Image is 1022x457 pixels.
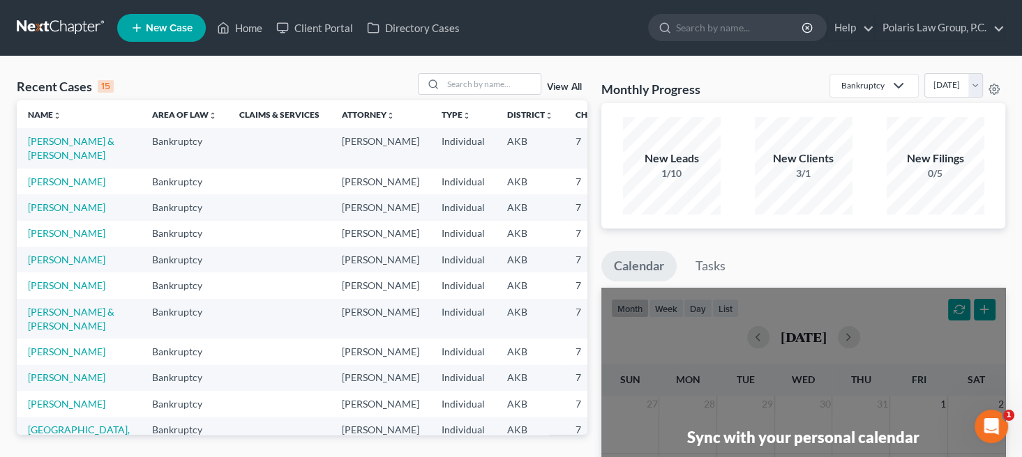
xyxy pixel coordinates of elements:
[430,272,496,298] td: Individual
[496,272,564,298] td: AKB
[1003,410,1014,421] span: 1
[53,111,61,120] i: unfold_more
[28,254,105,265] a: [PERSON_NAME]
[141,221,228,247] td: Bankruptcy
[146,23,193,33] span: New Case
[141,391,228,417] td: Bankruptcy
[564,339,634,364] td: 7
[496,365,564,391] td: AKB
[564,299,634,339] td: 7
[623,166,721,180] div: 1/10
[496,169,564,194] td: AKB
[331,339,430,364] td: [PERSON_NAME]
[463,111,471,120] i: unfold_more
[755,150,852,166] div: New Clients
[210,15,269,40] a: Home
[601,251,677,281] a: Calendar
[141,247,228,272] td: Bankruptcy
[269,15,360,40] a: Client Portal
[876,15,1005,40] a: Polaris Law Group, P.C.
[28,135,114,161] a: [PERSON_NAME] & [PERSON_NAME]
[152,109,217,120] a: Area of Lawunfold_more
[28,306,114,332] a: [PERSON_NAME] & [PERSON_NAME]
[331,221,430,247] td: [PERSON_NAME]
[887,166,984,180] div: 0/5
[28,176,105,187] a: [PERSON_NAME]
[975,410,1008,443] iframe: Intercom live chat
[496,221,564,247] td: AKB
[28,227,105,239] a: [PERSON_NAME]
[430,221,496,247] td: Individual
[430,391,496,417] td: Individual
[576,109,623,120] a: Chapterunfold_more
[547,82,582,92] a: View All
[496,339,564,364] td: AKB
[331,128,430,168] td: [PERSON_NAME]
[141,128,228,168] td: Bankruptcy
[564,272,634,298] td: 7
[545,111,553,120] i: unfold_more
[564,169,634,194] td: 7
[331,299,430,339] td: [PERSON_NAME]
[386,111,395,120] i: unfold_more
[342,109,395,120] a: Attorneyunfold_more
[496,299,564,339] td: AKB
[827,15,874,40] a: Help
[496,247,564,272] td: AKB
[430,194,496,220] td: Individual
[331,272,430,298] td: [PERSON_NAME]
[28,424,130,449] a: [GEOGRAPHIC_DATA], [GEOGRAPHIC_DATA]
[564,128,634,168] td: 7
[601,81,700,98] h3: Monthly Progress
[209,111,217,120] i: unfold_more
[683,251,738,281] a: Tasks
[623,150,721,166] div: New Leads
[687,426,919,448] div: Sync with your personal calendar
[443,74,541,94] input: Search by name...
[28,201,105,213] a: [PERSON_NAME]
[496,128,564,168] td: AKB
[496,391,564,417] td: AKB
[98,80,114,93] div: 15
[676,15,804,40] input: Search by name...
[331,417,430,457] td: [PERSON_NAME]
[564,221,634,247] td: 7
[228,100,331,128] th: Claims & Services
[564,365,634,391] td: 7
[360,15,467,40] a: Directory Cases
[331,194,430,220] td: [PERSON_NAME]
[496,194,564,220] td: AKB
[17,78,114,95] div: Recent Cases
[430,365,496,391] td: Individual
[496,417,564,457] td: AKB
[331,391,430,417] td: [PERSON_NAME]
[141,417,228,457] td: Bankruptcy
[507,109,553,120] a: Districtunfold_more
[887,150,984,166] div: New Filings
[430,128,496,168] td: Individual
[442,109,471,120] a: Typeunfold_more
[28,398,105,410] a: [PERSON_NAME]
[28,371,105,383] a: [PERSON_NAME]
[430,299,496,339] td: Individual
[430,169,496,194] td: Individual
[141,299,228,339] td: Bankruptcy
[141,365,228,391] td: Bankruptcy
[430,339,496,364] td: Individual
[28,279,105,291] a: [PERSON_NAME]
[28,109,61,120] a: Nameunfold_more
[564,194,634,220] td: 7
[331,365,430,391] td: [PERSON_NAME]
[141,339,228,364] td: Bankruptcy
[28,346,105,357] a: [PERSON_NAME]
[141,194,228,220] td: Bankruptcy
[564,247,634,272] td: 7
[841,79,885,91] div: Bankruptcy
[141,272,228,298] td: Bankruptcy
[430,247,496,272] td: Individual
[430,417,496,457] td: Individual
[331,169,430,194] td: [PERSON_NAME]
[755,166,852,180] div: 3/1
[141,169,228,194] td: Bankruptcy
[564,417,634,457] td: 7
